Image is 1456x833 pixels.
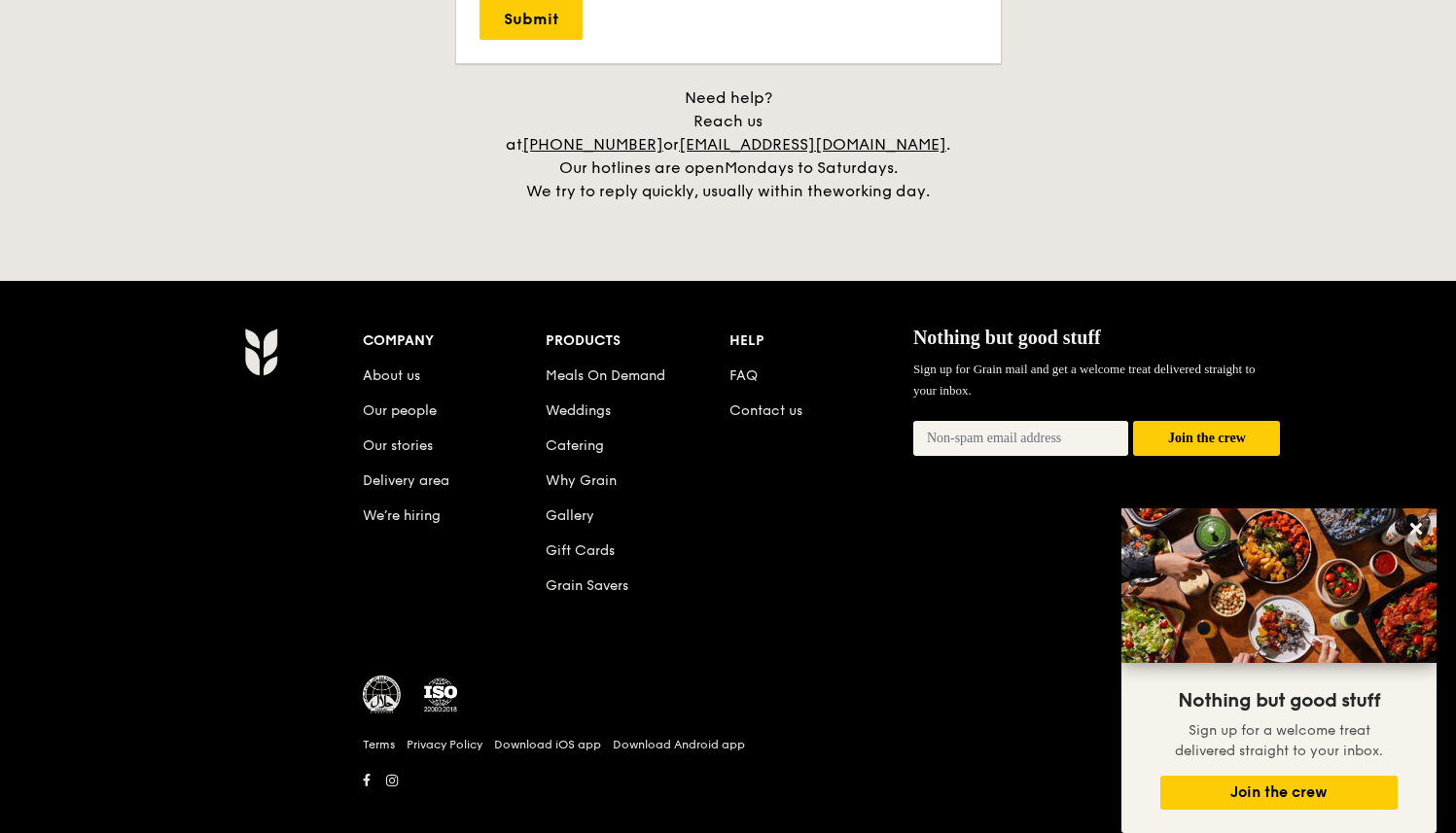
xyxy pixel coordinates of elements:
[522,135,663,154] a: [PHONE_NUMBER]
[1133,421,1280,457] button: Join the crew
[421,676,460,714] img: ISO Certified
[546,328,729,355] div: Products
[546,577,628,594] a: Grain Savers
[729,402,802,419] a: Contact us
[913,362,1256,398] span: Sign up for Grain mail and get a welcome treat delivered straight to your inbox.
[407,737,482,752] a: Privacy Policy
[613,737,745,752] a: Download Android app
[1401,513,1432,544] button: Close
[729,328,913,355] div: Help
[546,507,594,524] a: Gallery
[1175,722,1383,759] span: Sign up for a welcome treat delivered straight to your inbox.
[729,367,758,384] a: FAQ
[913,421,1129,456] input: Non-spam email address
[363,676,402,714] img: MUIS Halal Certified
[546,437,604,454] a: Catering
[363,437,433,454] a: Our stories
[913,327,1101,348] span: Nothing but good stuff
[494,737,601,752] a: Download iOS app
[679,135,946,154] a: [EMAIL_ADDRESS][DOMAIN_NAME]
[168,794,1289,810] h6: Revision
[363,737,395,752] a: Terms
[546,472,617,489] a: Why Grain
[363,367,420,384] a: About us
[1160,776,1398,810] button: Join the crew
[363,402,437,419] a: Our people
[363,328,547,355] div: Company
[1178,689,1380,712] span: Nothing but good stuff
[244,328,278,376] img: AYc88T3wAAAABJRU5ErkJggg==
[485,87,972,203] div: Need help? Reach us at or . Our hotlines are open We try to reply quickly, usually within the
[546,542,615,559] a: Gift Cards
[1121,508,1437,663] img: DSC07876-Edit02-Large.jpeg
[833,182,930,200] span: working day.
[363,507,441,524] a: We’re hiring
[546,402,611,419] a: Weddings
[725,158,898,177] span: Mondays to Saturdays.
[546,367,665,384] a: Meals On Demand
[363,472,449,489] a: Delivery area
